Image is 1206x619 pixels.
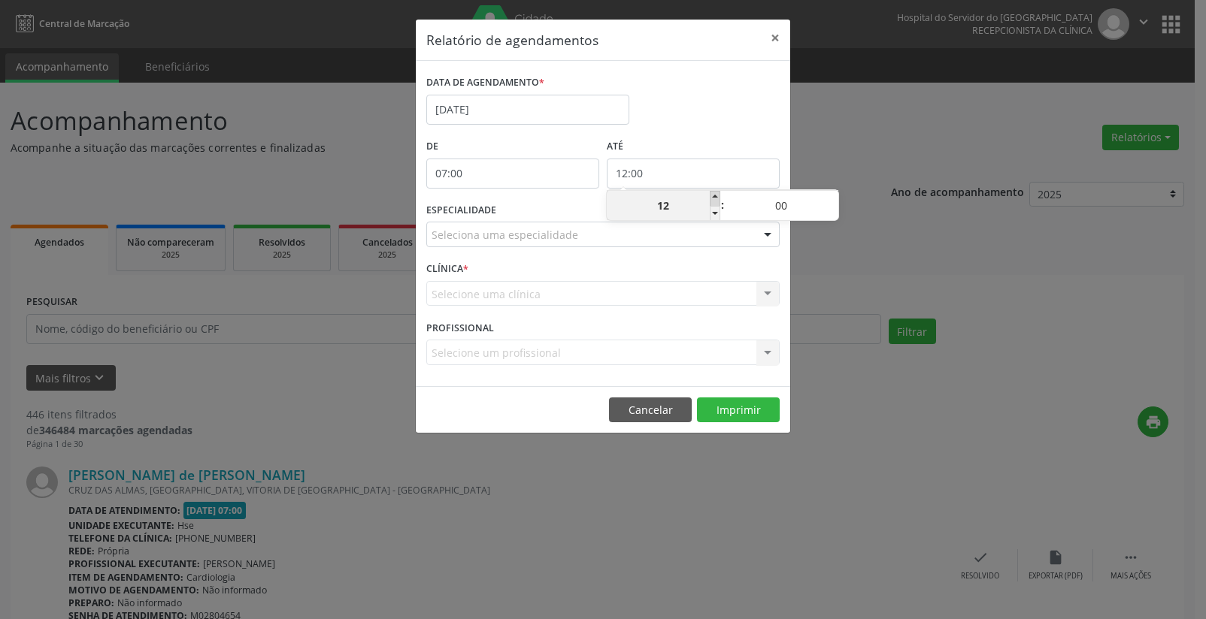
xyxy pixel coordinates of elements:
[432,227,578,243] span: Seleciona uma especialidade
[426,199,496,222] label: ESPECIALIDADE
[426,95,629,125] input: Selecione uma data ou intervalo
[607,191,720,221] input: Hour
[725,191,838,221] input: Minute
[607,159,780,189] input: Selecione o horário final
[607,135,780,159] label: ATÉ
[426,71,544,95] label: DATA DE AGENDAMENTO
[760,20,790,56] button: Close
[426,30,598,50] h5: Relatório de agendamentos
[426,258,468,281] label: CLÍNICA
[426,159,599,189] input: Selecione o horário inicial
[426,316,494,340] label: PROFISSIONAL
[609,397,692,423] button: Cancelar
[720,190,725,220] span: :
[697,397,780,423] button: Imprimir
[426,135,599,159] label: De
